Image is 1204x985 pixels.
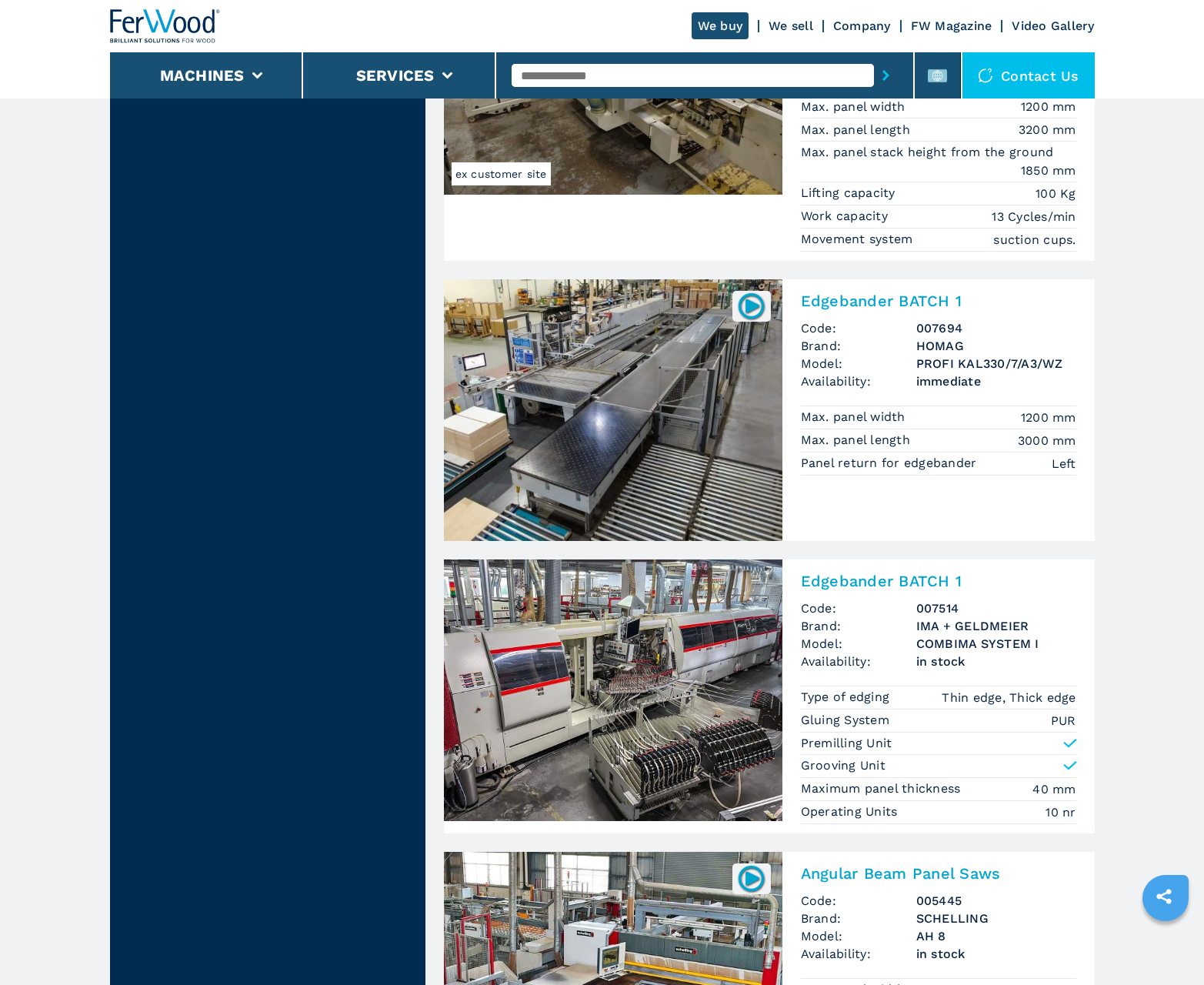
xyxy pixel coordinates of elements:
p: Type of edging [801,689,894,706]
p: Work capacity [801,208,892,225]
a: FW Magazine [911,18,992,33]
p: Premilling Unit [801,735,892,752]
span: Brand: [801,337,916,355]
h3: IMA + GELDMEIER [916,617,1076,635]
p: Movement system [801,231,917,248]
span: Model: [801,927,916,945]
a: We sell [769,18,813,33]
p: Gluing System [801,712,894,729]
a: Video Gallery [1012,18,1094,33]
em: 100 Kg [1036,185,1076,202]
em: suction cups. [993,231,1076,249]
a: Edgebander BATCH 1 HOMAG PROFI KAL330/7/A3/WZ007694Edgebander BATCH 1Code:007694Brand:HOMAGModel:... [444,279,1095,541]
span: Model: [801,355,916,372]
img: 007694 [736,291,766,321]
h3: PROFI KAL330/7/A3/WZ [916,355,1076,372]
a: sharethis [1145,877,1183,916]
h2: Edgebander BATCH 1 [801,572,1076,590]
div: Contact us [962,52,1095,98]
button: submit-button [874,58,898,93]
em: PUR [1051,712,1076,730]
img: 005445 [736,863,766,893]
span: ex customer site [452,162,551,185]
span: Availability: [801,372,916,390]
p: Max. panel length [801,122,915,139]
img: Contact us [978,68,993,83]
span: Code: [801,599,916,617]
p: Lifting capacity [801,185,899,202]
span: in stock [916,653,1076,670]
img: Edgebander BATCH 1 IMA + GELDMEIER COMBIMA SYSTEM I [444,559,782,821]
button: Services [356,66,435,85]
em: 3000 mm [1018,432,1076,449]
p: Maximum panel thickness [801,780,965,797]
span: in stock [916,945,1076,963]
em: Left [1052,455,1076,472]
span: Model: [801,635,916,653]
em: 1200 mm [1021,98,1076,115]
h3: 007514 [916,599,1076,617]
p: Max. panel length [801,432,915,449]
em: 40 mm [1032,780,1076,798]
span: Code: [801,892,916,910]
img: Edgebander BATCH 1 HOMAG PROFI KAL330/7/A3/WZ [444,279,782,541]
img: Ferwood [110,9,221,43]
em: 1200 mm [1021,409,1076,426]
span: Brand: [801,617,916,635]
span: Availability: [801,945,916,963]
p: Max. panel width [801,98,909,115]
h3: COMBIMA SYSTEM I [916,635,1076,653]
em: 3200 mm [1019,121,1076,139]
button: Machines [160,66,245,85]
h3: SCHELLING [916,910,1076,927]
h3: HOMAG [916,337,1076,355]
a: We buy [692,12,749,39]
em: 10 nr [1046,803,1076,821]
p: Max. panel stack height from the ground [801,144,1058,161]
span: Availability: [801,653,916,670]
p: Grooving Unit [801,757,885,774]
em: 1850 mm [1021,162,1076,179]
h3: 007694 [916,319,1076,337]
p: Max. panel width [801,409,909,426]
p: Operating Units [801,803,902,820]
a: Edgebander BATCH 1 IMA + GELDMEIER COMBIMA SYSTEM IEdgebander BATCH 1Code:007514Brand:IMA + GELDM... [444,559,1095,833]
iframe: Chat [1139,916,1192,973]
h2: Angular Beam Panel Saws [801,864,1076,883]
span: immediate [916,372,1076,390]
span: Brand: [801,910,916,927]
span: Code: [801,319,916,337]
h3: AH 8 [916,927,1076,945]
a: Company [833,18,891,33]
h2: Edgebander BATCH 1 [801,292,1076,310]
p: Panel return for edgebander [801,455,981,472]
em: Thin edge, Thick edge [942,689,1076,706]
h3: 005445 [916,892,1076,910]
em: 13 Cycles/min [992,208,1076,225]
